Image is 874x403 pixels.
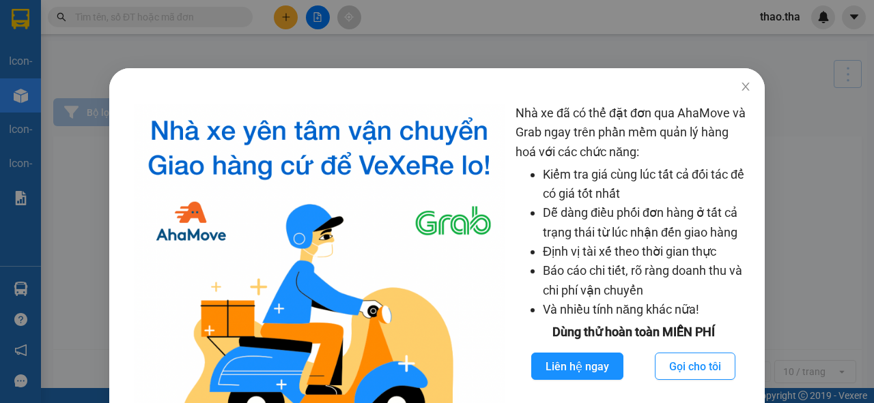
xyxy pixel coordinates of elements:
[543,203,751,242] li: Dễ dàng điều phối đơn hàng ở tất cả trạng thái từ lúc nhận đến giao hàng
[531,353,623,380] button: Liên hệ ngay
[543,165,751,204] li: Kiểm tra giá cùng lúc tất cả đối tác để có giá tốt nhất
[727,68,765,106] button: Close
[543,242,751,261] li: Định vị tài xế theo thời gian thực
[655,353,735,380] button: Gọi cho tôi
[669,358,721,375] span: Gọi cho tôi
[543,300,751,319] li: Và nhiều tính năng khác nữa!
[516,323,751,342] div: Dùng thử hoàn toàn MIỄN PHÍ
[546,358,609,375] span: Liên hệ ngay
[543,261,751,300] li: Báo cáo chi tiết, rõ ràng doanh thu và chi phí vận chuyển
[740,81,751,92] span: close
